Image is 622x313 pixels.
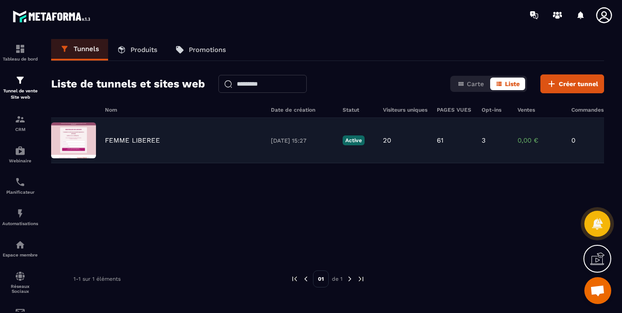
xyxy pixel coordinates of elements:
[51,39,108,61] a: Tunnels
[15,145,26,156] img: automations
[15,75,26,86] img: formation
[2,170,38,201] a: schedulerschedulerPlanificateur
[189,46,226,54] p: Promotions
[74,276,121,282] p: 1-1 sur 1 éléments
[105,107,262,113] h6: Nom
[2,233,38,264] a: automationsautomationsEspace membre
[2,107,38,139] a: formationformationCRM
[571,107,604,113] h6: Commandes
[291,275,299,283] img: prev
[332,275,343,283] p: de 1
[15,239,26,250] img: automations
[452,78,489,90] button: Carte
[383,107,428,113] h6: Visiteurs uniques
[584,277,611,304] div: Ouvrir le chat
[15,114,26,125] img: formation
[15,271,26,282] img: social-network
[482,136,486,144] p: 3
[383,136,391,144] p: 20
[2,127,38,132] p: CRM
[2,264,38,300] a: social-networksocial-networkRéseaux Sociaux
[437,107,473,113] h6: PAGES VUES
[51,75,205,93] h2: Liste de tunnels et sites web
[15,177,26,187] img: scheduler
[490,78,525,90] button: Liste
[15,208,26,219] img: automations
[2,68,38,107] a: formationformationTunnel de vente Site web
[2,139,38,170] a: automationsautomationsWebinaire
[2,284,38,294] p: Réseaux Sociaux
[271,137,334,144] p: [DATE] 15:27
[13,8,93,25] img: logo
[482,107,509,113] h6: Opt-ins
[108,39,166,61] a: Produits
[302,275,310,283] img: prev
[2,221,38,226] p: Automatisations
[559,79,598,88] span: Créer tunnel
[15,43,26,54] img: formation
[2,37,38,68] a: formationformationTableau de bord
[74,45,99,53] p: Tunnels
[346,275,354,283] img: next
[437,136,444,144] p: 61
[51,122,96,158] img: image
[357,275,365,283] img: next
[571,136,598,144] p: 0
[130,46,157,54] p: Produits
[166,39,235,61] a: Promotions
[505,80,520,87] span: Liste
[2,57,38,61] p: Tableau de bord
[2,158,38,163] p: Webinaire
[518,107,562,113] h6: Ventes
[540,74,604,93] button: Créer tunnel
[2,252,38,257] p: Espace membre
[2,201,38,233] a: automationsautomationsAutomatisations
[2,190,38,195] p: Planificateur
[343,135,365,145] p: Active
[518,136,562,144] p: 0,00 €
[467,80,484,87] span: Carte
[271,107,334,113] h6: Date de création
[313,270,329,287] p: 01
[105,136,160,144] p: FEMME LIBEREE
[2,88,38,100] p: Tunnel de vente Site web
[343,107,374,113] h6: Statut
